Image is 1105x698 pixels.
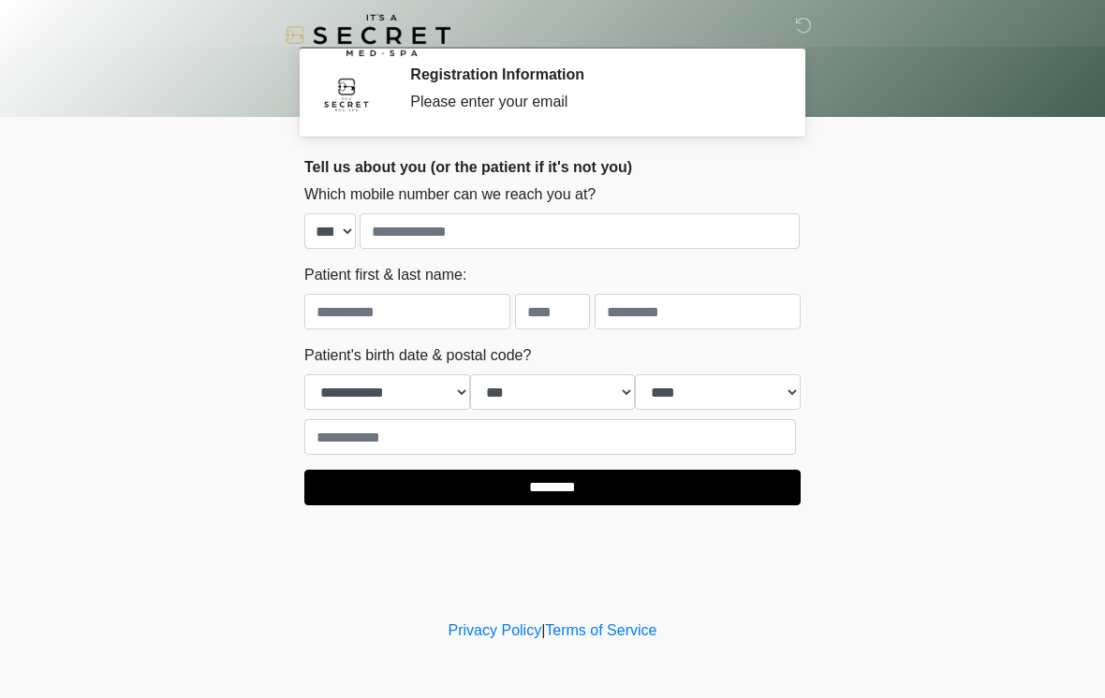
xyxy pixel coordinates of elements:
div: Please enter your email [410,91,773,113]
label: Patient's birth date & postal code? [304,344,531,367]
a: Privacy Policy [449,622,542,638]
a: Terms of Service [545,622,656,638]
h2: Registration Information [410,65,773,83]
a: | [541,622,545,638]
h2: Tell us about you (or the patient if it's not you) [304,158,801,176]
img: It's A Secret Med Spa Logo [286,14,450,56]
label: Which mobile number can we reach you at? [304,183,596,206]
img: Agent Avatar [318,65,375,122]
label: Patient first & last name: [304,264,466,286]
